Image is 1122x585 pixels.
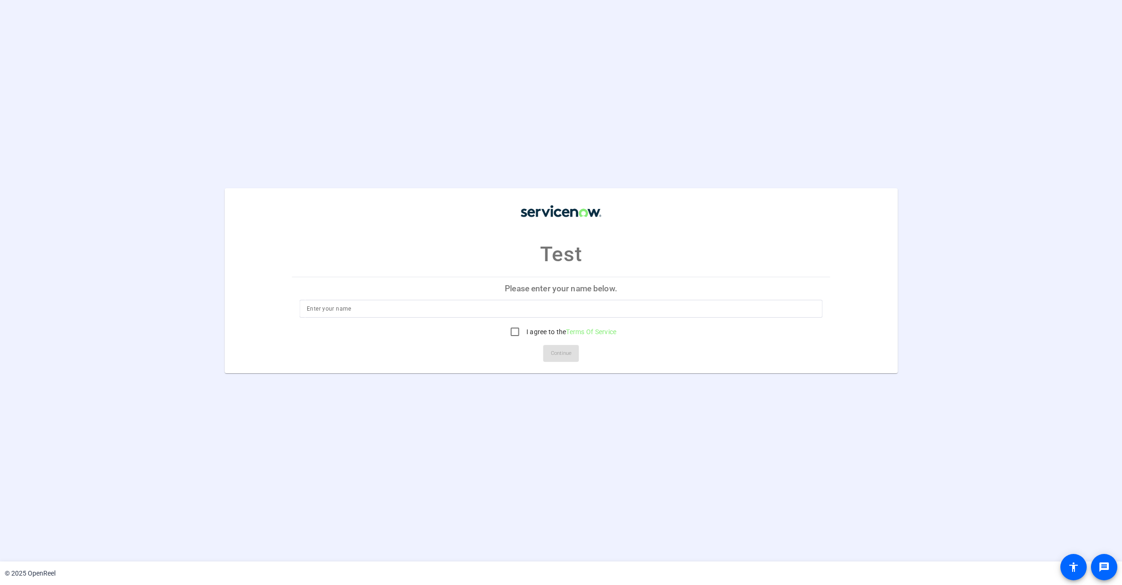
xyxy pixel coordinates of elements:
input: Enter your name [307,303,815,314]
mat-icon: accessibility [1068,561,1079,573]
p: Test [540,239,582,270]
img: company-logo [514,198,608,224]
div: © 2025 OpenReel [5,569,56,578]
label: I agree to the [525,327,617,337]
mat-icon: message [1098,561,1110,573]
a: Terms Of Service [566,328,616,336]
p: Please enter your name below. [292,277,830,300]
